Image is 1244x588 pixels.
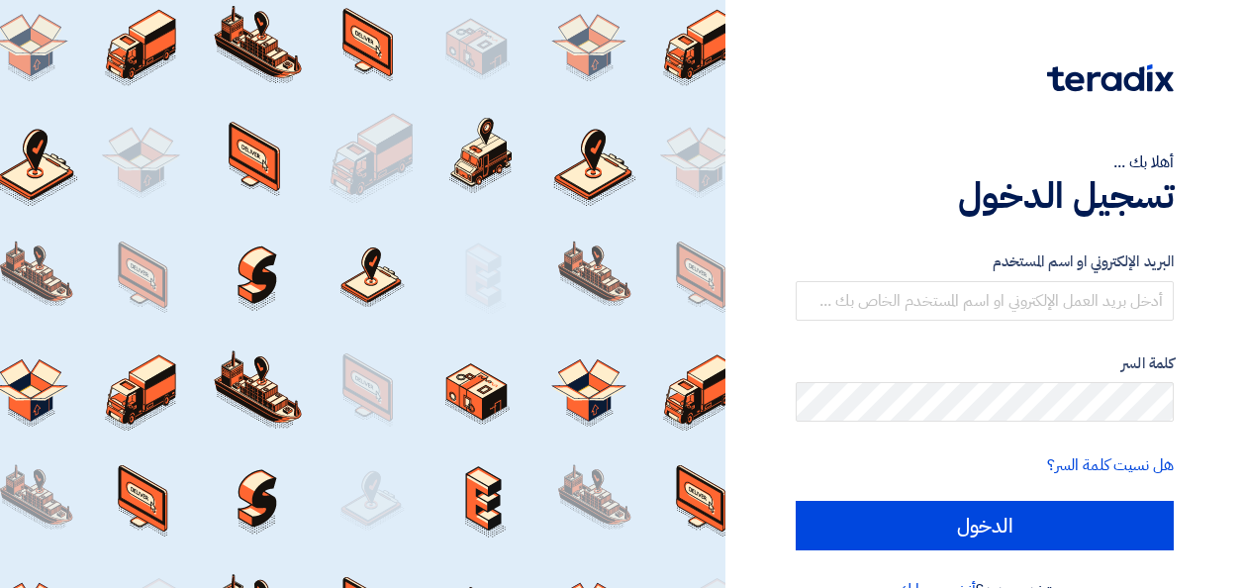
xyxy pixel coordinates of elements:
input: الدخول [796,501,1174,550]
input: أدخل بريد العمل الإلكتروني او اسم المستخدم الخاص بك ... [796,281,1174,321]
div: أهلا بك ... [796,150,1174,174]
h1: تسجيل الدخول [796,174,1174,218]
label: كلمة السر [796,352,1174,375]
label: البريد الإلكتروني او اسم المستخدم [796,250,1174,273]
img: Teradix logo [1047,64,1174,92]
a: هل نسيت كلمة السر؟ [1047,453,1174,477]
